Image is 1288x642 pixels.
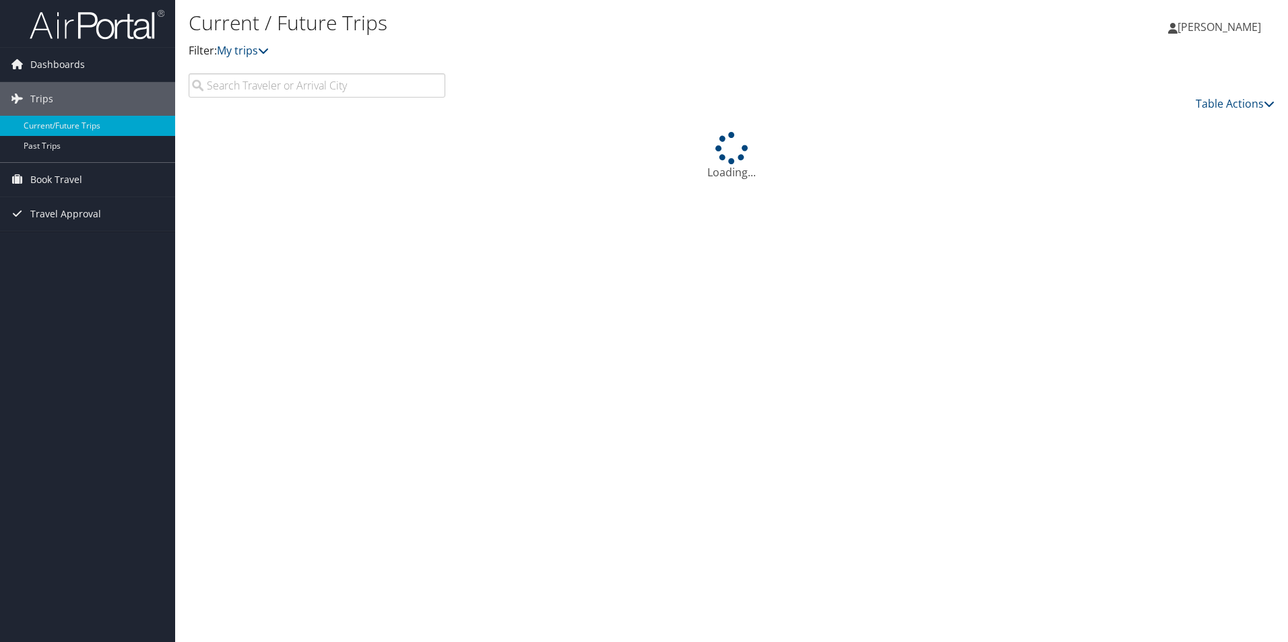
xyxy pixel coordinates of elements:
h1: Current / Future Trips [189,9,913,37]
span: Dashboards [30,48,85,81]
a: Table Actions [1196,96,1275,111]
a: My trips [217,43,269,58]
a: [PERSON_NAME] [1168,7,1275,47]
div: Loading... [189,132,1275,180]
span: Travel Approval [30,197,101,231]
span: Trips [30,82,53,116]
span: Book Travel [30,163,82,197]
img: airportal-logo.png [30,9,164,40]
input: Search Traveler or Arrival City [189,73,445,98]
p: Filter: [189,42,913,60]
span: [PERSON_NAME] [1178,20,1261,34]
